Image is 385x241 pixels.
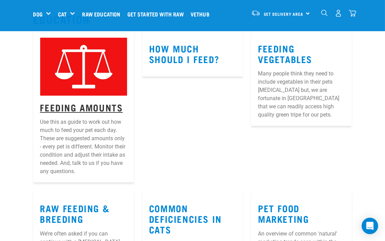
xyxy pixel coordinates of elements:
a: Raw Feeding & Breeding [40,205,110,221]
a: Common Deficiencies in Cats [149,205,222,231]
img: Instagram_Core-Brand_Wildly-Good-Nutrition-3.jpg [40,38,127,96]
div: Open Intercom Messenger [362,218,378,234]
img: user.png [335,10,342,17]
a: How much should I feed? [149,46,219,61]
a: Feeding Vegetables [258,46,312,61]
p: Many people think they need to include vegetables in their pets [MEDICAL_DATA] but, we are fortun... [258,70,345,119]
a: Dog [33,10,43,18]
img: home-icon@2x.png [349,10,356,17]
a: Raw Education [80,0,125,28]
a: Get started with Raw [126,0,189,28]
a: Pet Food Marketing [258,205,309,221]
img: van-moving.png [251,10,260,16]
span: Set Delivery Area [264,13,304,15]
p: Use this as guide to work out how much to feed your pet each day. These are suggested amounts onl... [40,118,127,176]
a: Cat [58,10,67,18]
a: Feeding Amounts [40,105,123,110]
img: home-icon-1@2x.png [321,10,328,16]
a: Vethub [189,0,215,28]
